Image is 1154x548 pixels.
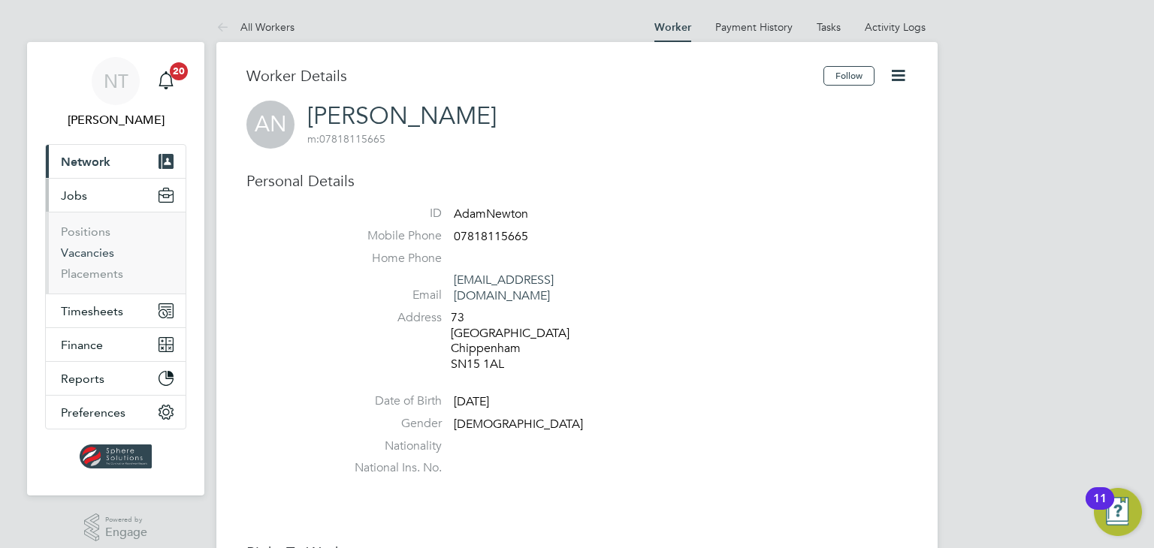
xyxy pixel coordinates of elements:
label: Home Phone [337,251,442,266]
span: 07818115665 [307,132,385,146]
label: Address [337,310,442,326]
div: 73 [GEOGRAPHIC_DATA] Chippenham SN15 1AL [451,310,594,372]
a: Powered byEngage [84,513,148,542]
span: [DATE] [454,394,489,409]
div: Jobs [46,212,186,294]
img: spheresolutions-logo-retina.png [80,444,153,468]
label: Nationality [337,438,442,454]
a: Vacancies [61,245,114,260]
a: [EMAIL_ADDRESS][DOMAIN_NAME] [454,272,554,303]
label: Email [337,288,442,303]
span: Reports [61,372,104,386]
button: Reports [46,362,186,395]
span: 07818115665 [454,229,528,244]
button: Open Resource Center, 11 new notifications [1094,488,1142,536]
a: 20 [151,57,181,105]
h3: Worker Details [246,66,823,86]
a: Activity Logs [865,20,926,34]
label: ID [337,206,442,221]
span: m: [307,132,319,146]
button: Preferences [46,396,186,429]
label: National Ins. No. [337,460,442,476]
span: Preferences [61,405,125,420]
span: Nathan Taylor [45,111,186,129]
a: NT[PERSON_NAME] [45,57,186,129]
span: Engage [105,526,147,539]
a: Tasks [817,20,841,34]
a: Go to home page [45,444,186,468]
span: Jobs [61,188,87,203]
label: Mobile Phone [337,228,442,244]
div: 11 [1093,498,1107,518]
a: [PERSON_NAME] [307,101,497,131]
button: Finance [46,328,186,361]
a: All Workers [216,20,295,34]
span: [DEMOGRAPHIC_DATA] [454,417,583,432]
button: Jobs [46,179,186,212]
a: Worker [654,21,691,34]
a: Placements [61,266,123,281]
span: 20 [170,62,188,80]
button: Network [46,145,186,178]
span: AN [246,101,295,149]
label: Date of Birth [337,393,442,409]
span: AdamNewton [454,206,528,221]
span: NT [104,71,128,91]
span: Finance [61,338,103,352]
label: Gender [337,416,442,432]
h3: Personal Details [246,171,908,191]
span: Powered by [105,513,147,526]
button: Follow [823,66,875,86]
span: Network [61,155,110,169]
button: Timesheets [46,294,186,327]
a: Payment History [715,20,793,34]
nav: Main navigation [27,42,204,495]
span: Timesheets [61,304,123,318]
a: Positions [61,224,110,239]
